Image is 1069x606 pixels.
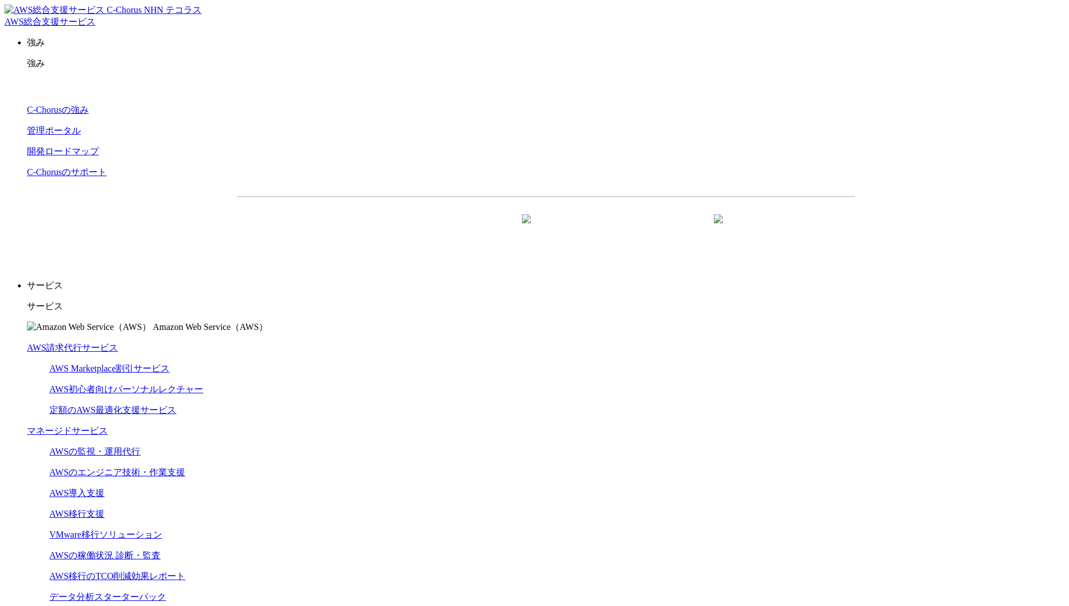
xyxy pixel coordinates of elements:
a: データ分析スターターパック [49,592,166,602]
a: AWS移行支援 [49,509,104,518]
a: 開発ロードマップ [27,146,99,156]
img: 矢印 [522,214,531,244]
img: 矢印 [714,214,723,244]
a: AWSのエンジニア技術・作業支援 [49,467,185,477]
a: AWS Marketplace割引サービス [49,364,169,373]
a: VMware移行ソリューション [49,530,162,539]
a: AWS請求代行サービス [27,343,118,352]
a: 資料を請求する [360,215,540,243]
img: AWS総合支援サービス C-Chorus [4,4,142,16]
a: マネージドサービス [27,426,108,435]
p: サービス [27,280,1065,292]
p: 強み [27,37,1065,49]
img: Amazon Web Service（AWS） [27,322,151,333]
a: AWSの稼働状況 診断・監査 [49,550,160,560]
a: AWS総合支援サービス C-Chorus NHN テコラスAWS総合支援サービス [4,5,201,26]
a: AWS移行のTCO削減効果レポート [49,571,185,581]
span: Amazon Web Service（AWS） [153,322,268,332]
a: まずは相談する [552,215,732,243]
a: 管理ポータル [27,126,81,135]
p: サービス [27,301,1065,313]
p: 強み [27,58,1065,70]
a: AWSの監視・運用代行 [49,447,140,456]
a: C-Chorusの強み [27,105,89,114]
a: C-Chorusのサポート [27,167,107,177]
a: 定額のAWS最適化支援サービス [49,405,176,415]
a: AWS初心者向けパーソナルレクチャー [49,384,203,394]
a: AWS導入支援 [49,488,104,498]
